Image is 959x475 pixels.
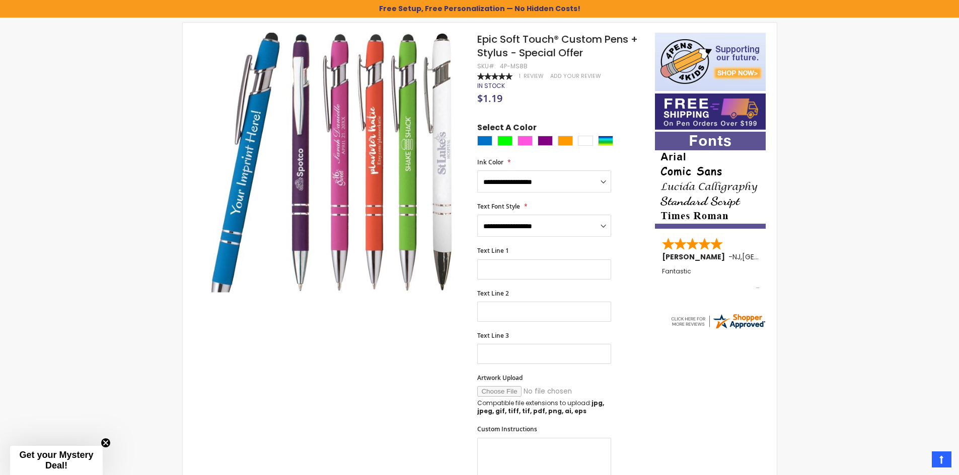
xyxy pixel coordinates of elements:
button: Close teaser [101,438,111,448]
span: Review [524,72,544,80]
div: 100% [477,73,512,80]
div: Blue Light [477,136,492,146]
p: Compatible file extensions to upload: [477,399,611,415]
div: Fantastic [662,268,760,290]
div: White [578,136,593,146]
strong: jpg, jpeg, gif, tiff, tif, pdf, png, ai, eps [477,399,604,415]
span: Custom Instructions [477,425,537,433]
a: 1 Review [519,72,545,80]
span: Text Line 3 [477,331,509,340]
span: Ink Color [477,158,503,166]
img: 4pens.com widget logo [670,312,766,330]
a: 4pens.com certificate URL [670,324,766,332]
a: Top [932,451,951,467]
div: Availability [477,82,505,90]
div: Assorted [598,136,613,146]
span: Text Font Style [477,202,520,211]
span: In stock [477,81,505,90]
div: Lime Green [497,136,512,146]
div: Pink [518,136,533,146]
div: 4P-MS8b [500,62,528,70]
span: 1 [519,72,521,80]
span: Text Line 2 [477,289,509,298]
span: Text Line 1 [477,246,509,255]
span: Artwork Upload [477,373,523,382]
span: NJ [732,252,741,262]
img: font-personalization-examples [655,132,766,229]
span: Select A Color [477,122,537,136]
span: Epic Soft Touch® Custom Pens + Stylus - Special Offer [477,32,638,60]
a: Add Your Review [550,72,601,80]
span: $1.19 [477,91,502,105]
strong: SKU [477,62,496,70]
div: Get your Mystery Deal!Close teaser [10,446,103,475]
div: Purple [538,136,553,146]
span: - , [728,252,816,262]
span: [PERSON_NAME] [662,252,728,262]
img: 4pens 4 kids [655,33,766,91]
img: Free shipping on orders over $199 [655,93,766,130]
span: Get your Mystery Deal! [19,450,93,470]
span: [GEOGRAPHIC_DATA] [742,252,816,262]
div: Orange [558,136,573,146]
img: Epic Soft Touch® Custom Pens + Stylus - Special Offer [203,32,464,293]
